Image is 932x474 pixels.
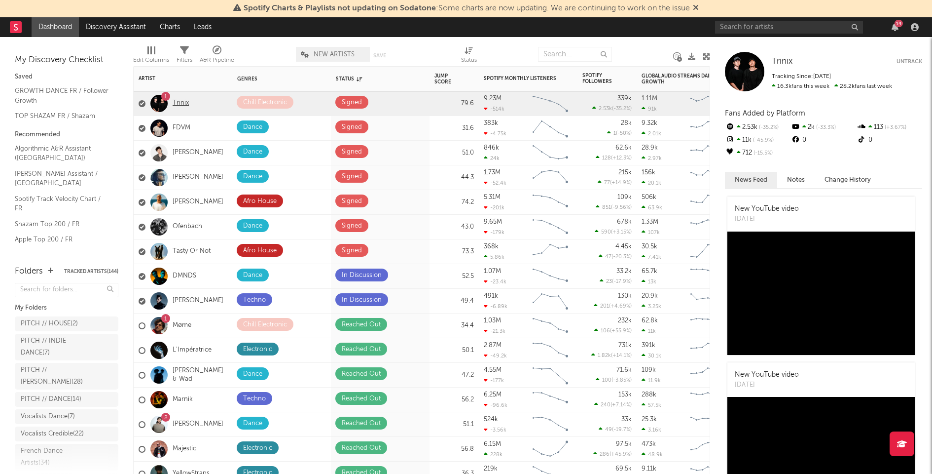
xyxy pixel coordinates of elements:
a: Vocalists Credible(22) [15,427,118,441]
div: Genres [237,76,301,82]
div: 91k [642,106,657,112]
div: 0 [857,134,922,147]
a: [PERSON_NAME] & Wad [173,367,227,384]
span: -17.9 % [613,279,630,284]
div: Reached Out [342,319,381,331]
div: Vocalists Credible ( 22 ) [21,428,84,440]
div: Electronic [243,344,272,355]
span: +14.9 % [611,180,630,186]
div: -201k [484,204,504,211]
a: Discovery Assistant [79,17,153,37]
div: Status [336,76,400,82]
div: 473k [642,441,656,447]
div: 9.65M [484,219,502,225]
svg: Chart title [528,314,573,338]
div: 20.9k [642,293,658,299]
span: -33.3 % [815,125,836,130]
svg: Chart title [528,363,573,388]
div: 1.11M [642,95,657,102]
a: L'Impératrice [173,346,212,355]
div: ( ) [594,303,632,309]
div: 288k [642,392,656,398]
a: PITCH // HOUSE(2) [15,316,118,331]
a: [PERSON_NAME] [173,173,223,182]
a: PITCH // DANCE(14) [15,392,118,407]
span: -3.85 % [613,378,630,383]
svg: Chart title [528,338,573,363]
div: 14 [895,20,903,27]
div: 52.5 [434,271,474,282]
div: 368k [484,243,499,250]
div: 215k [618,169,632,176]
div: 51.0 [434,147,474,159]
span: -9.56 % [612,205,630,210]
span: 49 [605,427,612,433]
div: My Folders [15,302,118,314]
div: 339k [617,95,632,102]
a: PITCH // [PERSON_NAME](28) [15,363,118,390]
div: 5.31M [484,194,501,200]
div: 1.33M [642,219,658,225]
div: 2.97k [642,155,662,161]
div: 130k [618,293,632,299]
svg: Chart title [528,141,573,165]
svg: Chart title [686,338,730,363]
a: TOP SHAZAM FR / Shazam [15,111,108,121]
svg: Chart title [528,215,573,239]
div: [DATE] [735,214,799,224]
div: ( ) [596,204,632,210]
svg: Chart title [528,239,573,264]
div: 156k [642,169,655,176]
span: 47 [605,254,611,260]
div: Signed [342,245,362,257]
div: Signed [342,220,362,232]
svg: Chart title [686,314,730,338]
a: Majestic [173,445,196,453]
div: French Dance Artists ( 34 ) [21,445,90,469]
div: PITCH // HOUSE ( 2 ) [21,318,78,330]
div: 1.07M [484,268,501,275]
div: PITCH // INDIE DANCE ( 7 ) [21,335,90,359]
div: 491k [484,293,498,299]
span: -45.9 % [752,138,774,143]
div: 109k [642,367,656,373]
div: In Discussion [342,294,382,306]
div: 11.9k [642,377,661,384]
div: 4.45k [615,243,632,250]
div: Techno [243,294,266,306]
span: -20.3 % [613,254,630,260]
div: 6.25M [484,392,502,398]
div: 74.2 [434,197,474,208]
a: Shazam Top 200 / FR [15,219,108,230]
div: 65.7k [642,268,657,275]
div: Dance [243,121,262,133]
a: GROWTH DANCE FR / Follower Growth [15,85,108,106]
div: 79.6 [434,98,474,110]
div: 383k [484,120,498,126]
span: +12.3 % [612,156,630,161]
span: -35.2 % [613,106,630,112]
div: ( ) [598,179,632,186]
div: 9.23M [484,95,502,102]
span: +3.67 % [883,125,906,130]
div: Recommended [15,129,118,141]
a: Marnik [173,395,193,404]
div: Electronic [243,442,272,454]
input: Search for folders... [15,283,118,297]
a: FDVM [173,124,190,132]
span: 106 [601,328,610,334]
div: 846k [484,145,499,151]
div: 25.3k [642,416,657,423]
span: +7.14 % [612,402,630,408]
div: 712 [725,147,790,159]
span: 2.53k [599,106,612,112]
div: Techno [243,393,266,405]
div: 28.9k [642,145,658,151]
div: 1.73M [484,169,501,176]
span: -50 % [617,131,630,136]
div: PITCH // [PERSON_NAME] ( 28 ) [21,364,90,388]
a: [PERSON_NAME] [173,297,223,305]
span: +3.15 % [612,230,630,235]
div: Signed [342,196,362,207]
div: 219k [484,466,498,472]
